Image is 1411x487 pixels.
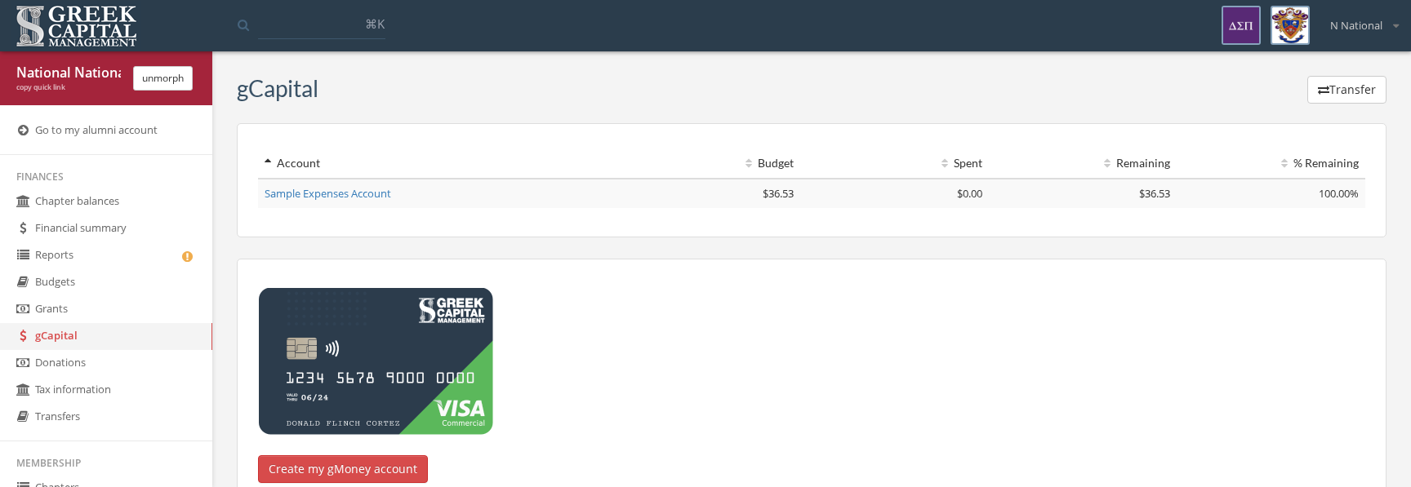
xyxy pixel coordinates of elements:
[1139,186,1170,201] span: $36.53
[807,155,982,171] div: Spent
[365,15,385,32] span: ⌘K
[1183,155,1359,171] div: % Remaining
[995,155,1171,171] div: Remaining
[258,455,428,483] button: Create my gMoney account
[265,186,391,201] a: Sample Expenses Account
[16,64,121,82] div: National National
[957,186,982,201] span: $0.00
[1307,76,1387,104] button: Transfer
[237,76,318,101] h3: gCapital
[1320,6,1399,33] div: N National
[763,186,794,201] span: $36.53
[265,155,606,171] div: Account
[619,155,795,171] div: Budget
[16,82,121,93] div: copy quick link
[133,66,193,91] button: unmorph
[1330,18,1382,33] span: N National
[1319,186,1359,201] span: 100.00%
